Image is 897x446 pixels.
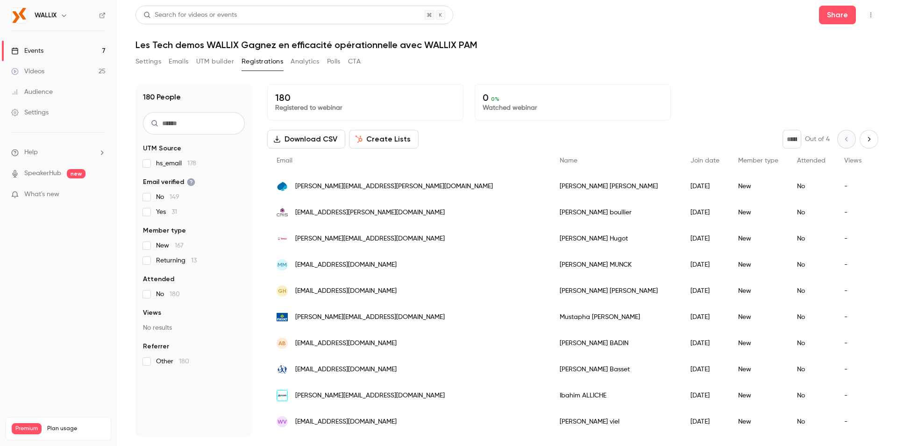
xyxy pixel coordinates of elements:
img: assurance-maladie.fr [277,364,288,375]
span: [EMAIL_ADDRESS][DOMAIN_NAME] [295,260,397,270]
button: Settings [135,54,161,69]
span: New [156,241,184,250]
span: Attended [797,157,826,164]
span: MM [278,261,287,269]
img: fayatit.fayat.com [277,313,288,321]
span: [EMAIL_ADDRESS][DOMAIN_NAME] [295,417,397,427]
div: [PERSON_NAME] [PERSON_NAME] [550,278,681,304]
span: Name [560,157,577,164]
div: [DATE] [681,278,729,304]
div: - [835,409,871,435]
div: [DATE] [681,304,729,330]
span: GH [278,287,286,295]
p: Watched webinar [483,103,663,113]
span: Email verified [143,177,195,187]
div: [PERSON_NAME] Basset [550,356,681,382]
span: [EMAIL_ADDRESS][DOMAIN_NAME] [295,286,397,296]
p: 0 [483,92,663,103]
span: Referrer [143,342,169,351]
div: No [788,173,835,199]
div: - [835,252,871,278]
img: cris-reseaux.com [277,207,288,218]
button: Registrations [242,54,283,69]
div: New [729,356,788,382]
div: Search for videos or events [143,10,237,20]
span: 180 [179,358,189,365]
div: [PERSON_NAME] Hugot [550,226,681,252]
span: Returning [156,256,197,265]
button: Share [819,6,856,24]
div: [DATE] [681,382,729,409]
span: No [156,192,179,202]
img: arcom.fr [277,390,288,401]
div: [DATE] [681,252,729,278]
span: Views [143,308,161,318]
div: No [788,278,835,304]
button: CTA [348,54,361,69]
span: No [156,290,180,299]
span: new [67,169,85,178]
p: No results [143,323,245,333]
div: - [835,356,871,382]
h1: 180 People [143,92,181,103]
div: No [788,252,835,278]
span: hs_email [156,159,196,168]
span: Plan usage [47,425,105,432]
span: [PERSON_NAME][EMAIL_ADDRESS][DOMAIN_NAME] [295,312,445,322]
div: [PERSON_NAME] BADIN [550,330,681,356]
button: Polls [327,54,341,69]
p: Out of 4 [805,135,830,144]
div: No [788,356,835,382]
div: Videos [11,67,44,76]
div: - [835,199,871,226]
div: No [788,330,835,356]
div: [DATE] [681,173,729,199]
span: Join date [691,157,719,164]
div: [PERSON_NAME] MUNCK [550,252,681,278]
span: [PERSON_NAME][EMAIL_ADDRESS][PERSON_NAME][DOMAIN_NAME] [295,182,493,191]
section: facet-groups [143,144,245,366]
div: New [729,173,788,199]
div: - [835,173,871,199]
div: [PERSON_NAME] boullier [550,199,681,226]
div: [DATE] [681,409,729,435]
div: - [835,226,871,252]
div: New [729,278,788,304]
div: - [835,304,871,330]
button: Create Lists [349,130,419,149]
div: Settings [11,108,49,117]
button: UTM builder [196,54,234,69]
button: Download CSV [267,130,345,149]
span: Email [277,157,292,164]
span: Premium [12,423,42,434]
span: Attended [143,275,174,284]
div: [PERSON_NAME] [PERSON_NAME] [550,173,681,199]
span: [PERSON_NAME][EMAIL_ADDRESS][DOMAIN_NAME] [295,391,445,401]
div: New [729,226,788,252]
div: No [788,226,835,252]
div: New [729,330,788,356]
div: No [788,304,835,330]
a: SpeakerHub [24,169,61,178]
div: Ibahim ALLICHE [550,382,681,409]
span: 149 [170,194,179,200]
img: capgemini.com [277,181,288,192]
h6: WALLIX [35,11,57,20]
button: Emails [169,54,188,69]
div: Audience [11,87,53,97]
div: [DATE] [681,226,729,252]
p: Registered to webinar [275,103,456,113]
div: New [729,409,788,435]
div: Events [11,46,43,56]
div: [PERSON_NAME] viel [550,409,681,435]
div: Mustapha [PERSON_NAME] [550,304,681,330]
img: tereos.com [277,233,288,244]
div: No [788,409,835,435]
button: Next page [860,130,878,149]
span: UTM Source [143,144,181,153]
div: No [788,382,835,409]
div: New [729,199,788,226]
div: - [835,278,871,304]
iframe: Noticeable Trigger [94,191,106,199]
span: 0 % [491,96,499,102]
